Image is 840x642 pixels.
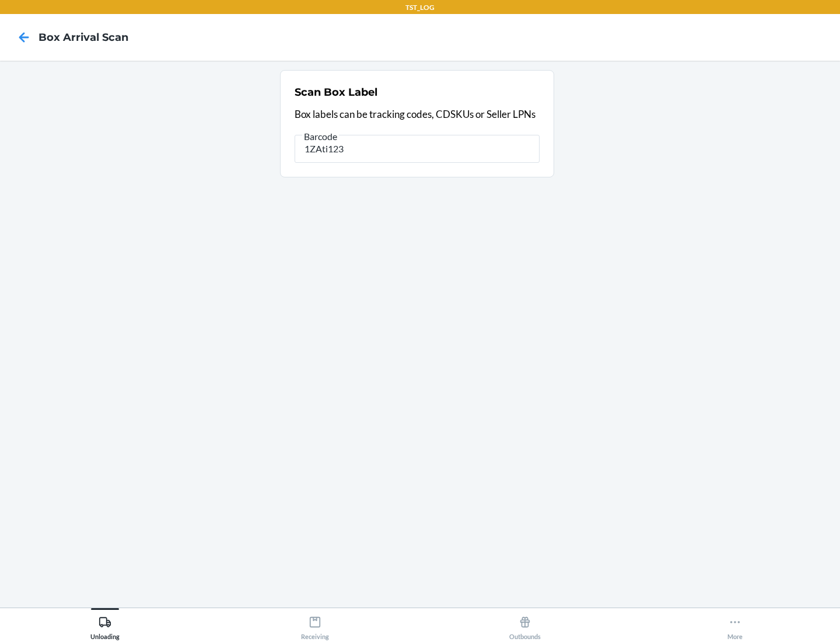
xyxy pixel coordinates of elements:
[420,608,630,640] button: Outbounds
[210,608,420,640] button: Receiving
[295,107,540,122] p: Box labels can be tracking codes, CDSKUs or Seller LPNs
[302,131,339,142] span: Barcode
[509,611,541,640] div: Outbounds
[405,2,435,13] p: TST_LOG
[90,611,120,640] div: Unloading
[727,611,743,640] div: More
[295,135,540,163] input: Barcode
[295,85,377,100] h2: Scan Box Label
[38,30,128,45] h4: Box Arrival Scan
[630,608,840,640] button: More
[301,611,329,640] div: Receiving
